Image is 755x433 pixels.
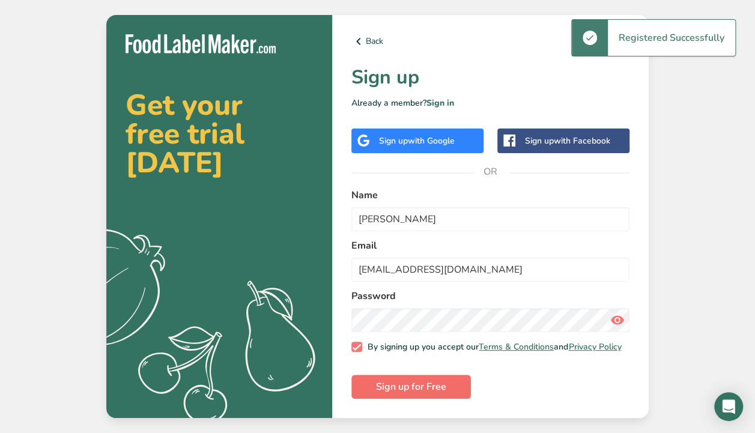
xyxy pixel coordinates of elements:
[351,238,629,253] label: Email
[351,207,629,231] input: John Doe
[473,154,509,190] span: OR
[376,380,446,394] span: Sign up for Free
[351,188,629,202] label: Name
[525,135,610,147] div: Sign up
[351,63,629,92] h1: Sign up
[126,91,313,177] h2: Get your free trial [DATE]
[351,34,629,49] a: Back
[126,34,276,54] img: Food Label Maker
[351,375,471,399] button: Sign up for Free
[426,97,454,109] a: Sign in
[351,289,629,303] label: Password
[714,392,743,421] div: Open Intercom Messenger
[479,341,554,353] a: Terms & Conditions
[351,97,629,109] p: Already a member?
[362,342,622,353] span: By signing up you accept our and
[351,258,629,282] input: email@example.com
[379,135,455,147] div: Sign up
[608,20,735,56] div: Registered Successfully
[568,341,621,353] a: Privacy Policy
[554,135,610,147] span: with Facebook
[408,135,455,147] span: with Google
